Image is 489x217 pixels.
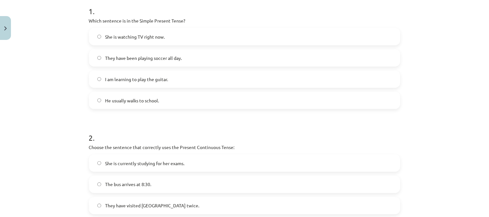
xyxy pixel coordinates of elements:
h1: 2 . [89,122,400,142]
span: They have visited [GEOGRAPHIC_DATA] twice. [105,203,199,209]
input: The bus arrives at 8:30. [97,183,102,187]
span: He usually walks to school. [105,97,159,104]
span: She is currently studying for her exams. [105,160,184,167]
input: I am learning to play the guitar. [97,77,102,81]
span: She is watching TV right now. [105,33,165,40]
p: Choose the sentence that correctly uses the Present Continuous Tense: [89,144,400,151]
img: icon-close-lesson-0947bae3869378f0d4975bcd49f059093ad1ed9edebbc8119c70593378902aed.svg [4,26,7,31]
input: They have been playing soccer all day. [97,56,102,60]
span: The bus arrives at 8:30. [105,181,151,188]
span: I am learning to play the guitar. [105,76,168,83]
input: She is currently studying for her exams. [97,161,102,165]
input: They have visited [GEOGRAPHIC_DATA] twice. [97,204,102,208]
p: Which sentence is in the Simple Present Tense? [89,17,400,24]
input: He usually walks to school. [97,99,102,103]
input: She is watching TV right now. [97,35,102,39]
span: They have been playing soccer all day. [105,55,182,61]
